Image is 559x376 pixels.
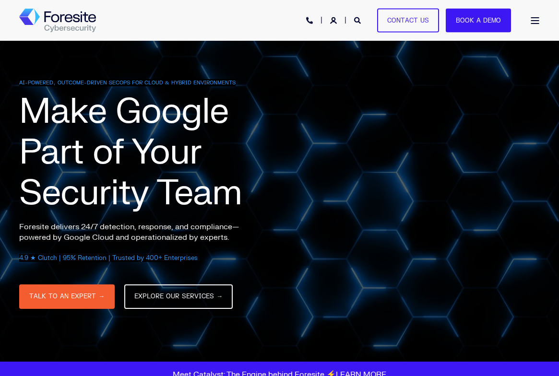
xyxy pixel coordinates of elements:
[19,254,198,262] span: 4.9 ★ Clutch | 95% Retention | Trusted by 400+ Enterprises
[19,222,259,243] p: Foresite delivers 24/7 detection, response, and compliance—powered by Google Cloud and operationa...
[330,16,339,24] a: Login
[446,8,511,33] a: Book a Demo
[19,284,115,309] a: TALK TO AN EXPERT →
[377,8,439,33] a: Contact Us
[354,16,363,24] a: Open Search
[19,9,96,33] img: Foresite logo, a hexagon shape of blues with a directional arrow to the right hand side, and the ...
[525,12,545,29] a: Open Burger Menu
[19,9,96,33] a: Back to Home
[19,90,242,215] span: Make Google Part of Your Security Team
[124,284,233,309] a: EXPLORE OUR SERVICES →
[19,79,236,86] span: AI-POWERED, OUTCOME-DRIVEN SECOPS FOR CLOUD & HYBRID ENVIRONMENTS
